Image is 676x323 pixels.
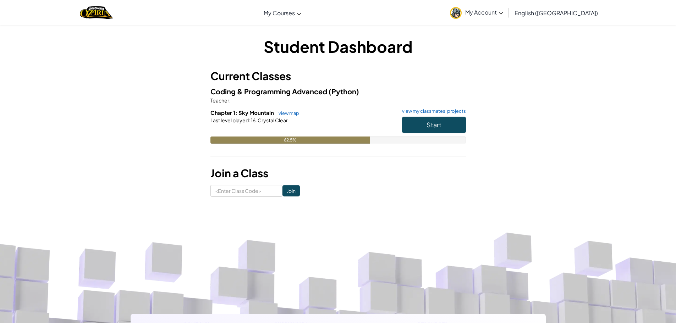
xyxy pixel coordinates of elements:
[249,117,250,123] span: :
[282,185,300,196] input: Join
[257,117,288,123] span: Crystal Clear
[250,117,257,123] span: 16.
[80,5,113,20] img: Home
[446,1,507,24] a: My Account
[210,97,229,104] span: Teacher
[450,7,462,19] img: avatar
[210,137,370,144] div: 62.5%
[229,97,231,104] span: :
[210,165,466,181] h3: Join a Class
[210,35,466,57] h1: Student Dashboard
[264,9,295,17] span: My Courses
[427,121,441,129] span: Start
[515,9,598,17] span: English ([GEOGRAPHIC_DATA])
[399,109,466,113] a: view my classmates' projects
[210,87,329,96] span: Coding & Programming Advanced
[210,117,249,123] span: Last level played
[210,185,282,197] input: <Enter Class Code>
[210,68,466,84] h3: Current Classes
[210,109,275,116] span: Chapter 1: Sky Mountain
[275,110,299,116] a: view map
[402,117,466,133] button: Start
[465,9,503,16] span: My Account
[329,87,359,96] span: (Python)
[80,5,113,20] a: Ozaria by CodeCombat logo
[260,3,305,22] a: My Courses
[511,3,601,22] a: English ([GEOGRAPHIC_DATA])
